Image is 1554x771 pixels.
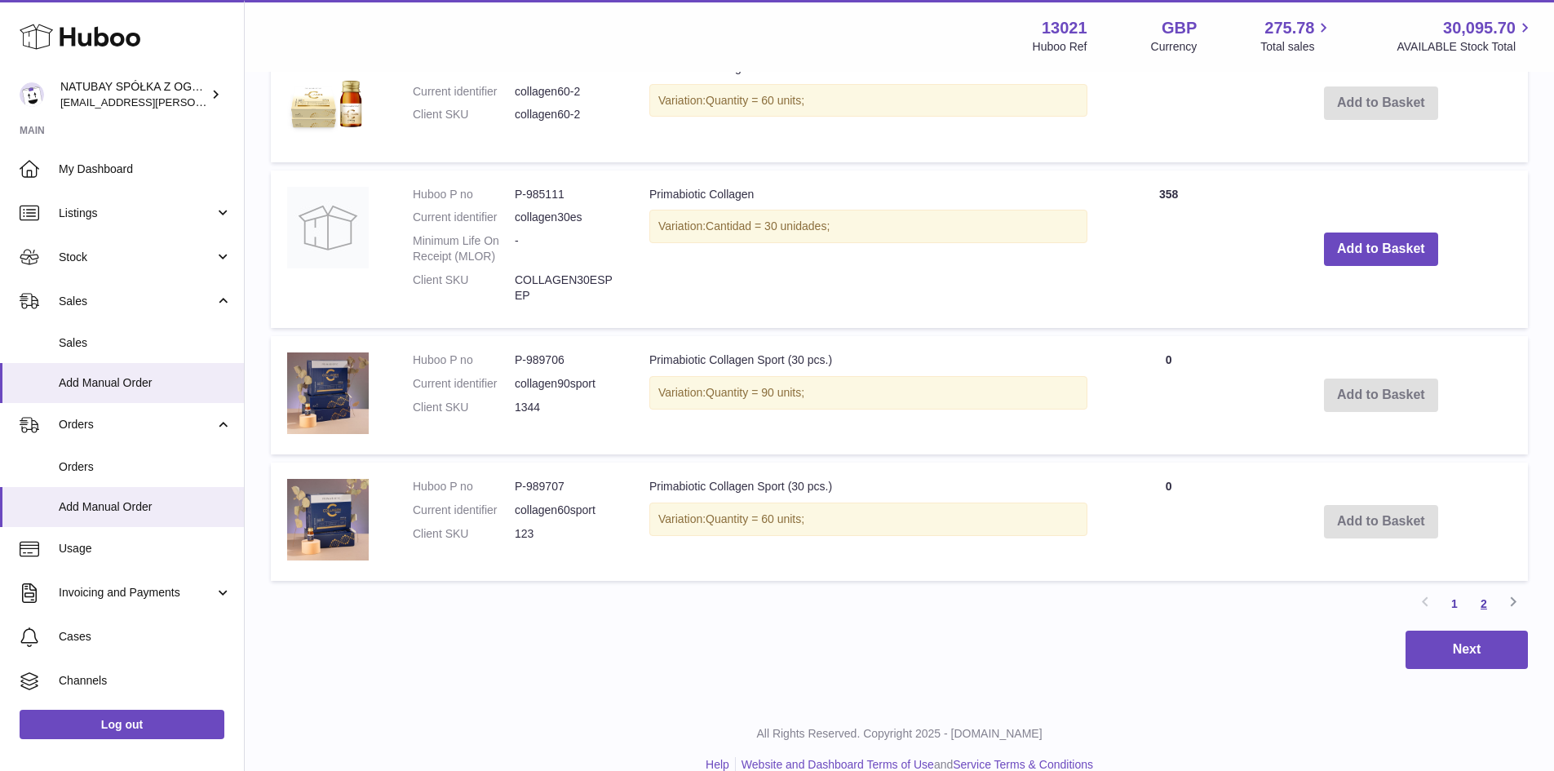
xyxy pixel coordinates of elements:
span: Usage [59,541,232,556]
dd: 1344 [515,400,617,415]
span: 275.78 [1264,17,1314,39]
a: 1 [1440,589,1469,618]
td: Primabiotic Collagen [633,44,1104,162]
dd: collagen60-2 [515,107,617,122]
dt: Minimum Life On Receipt (MLOR) [413,233,515,264]
a: Service Terms & Conditions [953,758,1093,771]
dt: Huboo P no [413,352,515,368]
span: Stock [59,250,215,265]
dd: - [515,233,617,264]
span: Quantity = 90 units; [706,386,804,399]
span: My Dashboard [59,162,232,177]
span: [EMAIL_ADDRESS][PERSON_NAME][DOMAIN_NAME] [60,95,327,109]
div: Variation: [649,503,1087,536]
div: Variation: [649,84,1087,117]
div: Variation: [649,210,1087,243]
td: 358 [1104,171,1234,328]
dd: collagen60sport [515,503,617,518]
div: Variation: [649,376,1087,410]
p: All Rights Reserved. Copyright 2025 - [DOMAIN_NAME] [258,726,1541,742]
a: 30,095.70 AVAILABLE Stock Total [1397,17,1534,55]
a: 275.78 Total sales [1260,17,1333,55]
a: 2 [1469,589,1499,618]
button: Add to Basket [1324,233,1438,266]
img: Primabiotic Collagen [287,187,369,268]
span: Add Manual Order [59,375,232,391]
img: Primabiotic Collagen [287,60,369,142]
span: Channels [59,673,232,689]
td: Primabiotic Collagen [633,171,1104,328]
span: AVAILABLE Stock Total [1397,39,1534,55]
td: 0 [1104,44,1234,162]
td: 0 [1104,463,1234,581]
span: Orders [59,459,232,475]
dd: 123 [515,526,617,542]
span: Sales [59,335,232,351]
span: Cantidad = 30 unidades; [706,219,830,233]
span: Quantity = 60 units; [706,512,804,525]
td: 0 [1104,336,1234,454]
span: Invoicing and Payments [59,585,215,600]
div: Huboo Ref [1033,39,1087,55]
dt: Huboo P no [413,187,515,202]
dt: Client SKU [413,526,515,542]
dt: Current identifier [413,376,515,392]
dd: P-989707 [515,479,617,494]
span: Sales [59,294,215,309]
dt: Current identifier [413,503,515,518]
span: Cases [59,629,232,645]
span: Listings [59,206,215,221]
span: Orders [59,417,215,432]
dd: P-985111 [515,187,617,202]
dd: P-989706 [515,352,617,368]
span: Quantity = 60 units; [706,94,804,107]
dt: Client SKU [413,400,515,415]
dd: collagen90sport [515,376,617,392]
img: kacper.antkowski@natubay.pl [20,82,44,107]
span: 30,095.70 [1443,17,1516,39]
img: Primabiotic Collagen Sport (30 pcs.) [287,352,369,434]
div: NATUBAY SPÓŁKA Z OGRANICZONĄ ODPOWIEDZIALNOŚCIĄ [60,79,207,110]
dt: Current identifier [413,210,515,225]
td: Primabiotic Collagen Sport (30 pcs.) [633,463,1104,581]
button: Next [1406,631,1528,669]
img: Primabiotic Collagen Sport (30 pcs.) [287,479,369,561]
a: Website and Dashboard Terms of Use [742,758,934,771]
dt: Client SKU [413,273,515,304]
dd: collagen60-2 [515,84,617,100]
dt: Huboo P no [413,479,515,494]
a: Log out [20,710,224,739]
span: Add Manual Order [59,499,232,515]
span: Total sales [1260,39,1333,55]
dt: Client SKU [413,107,515,122]
dt: Current identifier [413,84,515,100]
dd: collagen30es [515,210,617,225]
dd: COLLAGEN30ESPEP [515,273,617,304]
td: Primabiotic Collagen Sport (30 pcs.) [633,336,1104,454]
strong: 13021 [1042,17,1087,39]
strong: GBP [1162,17,1197,39]
a: Help [706,758,729,771]
div: Currency [1151,39,1198,55]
